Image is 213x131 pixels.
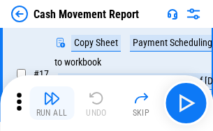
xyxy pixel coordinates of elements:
[11,6,28,22] img: Back
[71,35,121,52] div: Copy Sheet
[34,8,139,21] div: Cash Movement Report
[167,8,178,20] img: Support
[43,90,60,107] img: Run All
[133,90,149,107] img: Skip
[29,86,74,120] button: Run All
[119,86,163,120] button: Skip
[185,6,202,22] img: Settings menu
[34,68,49,79] span: # 17
[133,109,150,117] div: Skip
[175,92,197,114] img: Main button
[54,57,101,68] div: to workbook
[36,109,68,117] div: Run All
